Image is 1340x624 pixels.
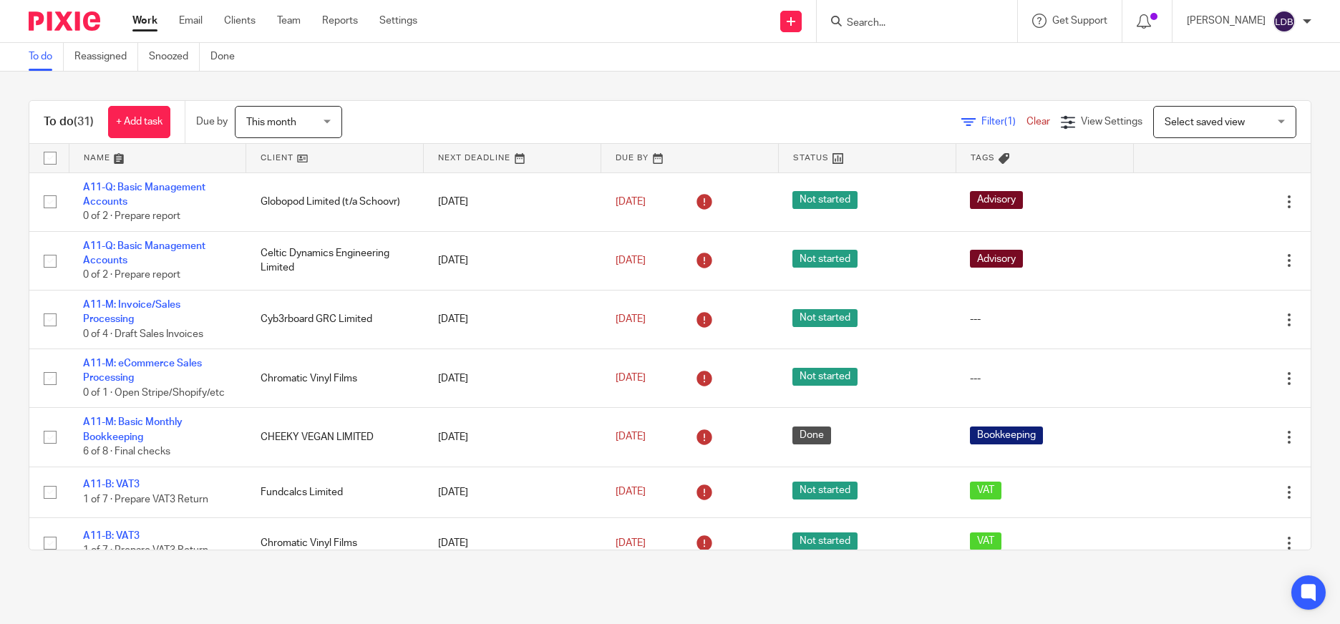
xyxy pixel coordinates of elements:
[83,447,170,457] span: 6 of 8 · Final checks
[29,11,100,31] img: Pixie
[74,116,94,127] span: (31)
[83,479,140,489] a: A11-B: VAT3
[970,250,1023,268] span: Advisory
[424,231,601,290] td: [DATE]
[246,517,424,568] td: Chromatic Vinyl Films
[1052,16,1107,26] span: Get Support
[277,14,301,28] a: Team
[792,482,858,499] span: Not started
[1165,117,1245,127] span: Select saved view
[981,117,1026,127] span: Filter
[83,182,205,207] a: A11-Q: Basic Management Accounts
[1081,117,1142,127] span: View Settings
[792,250,858,268] span: Not started
[83,241,205,265] a: A11-Q: Basic Management Accounts
[196,114,228,129] p: Due by
[83,359,202,383] a: A11-M: eCommerce Sales Processing
[616,255,646,265] span: [DATE]
[246,231,424,290] td: Celtic Dynamics Engineering Limited
[424,408,601,467] td: [DATE]
[1273,10,1296,33] img: svg%3E
[83,300,180,324] a: A11-M: Invoice/Sales Processing
[322,14,358,28] a: Reports
[132,14,157,28] a: Work
[1004,117,1016,127] span: (1)
[971,154,995,162] span: Tags
[83,545,208,555] span: 1 of 7 · Prepare VAT3 Return
[246,349,424,408] td: Chromatic Vinyl Films
[424,467,601,517] td: [DATE]
[792,532,858,550] span: Not started
[845,17,974,30] input: Search
[970,532,1001,550] span: VAT
[44,114,94,130] h1: To do
[179,14,203,28] a: Email
[210,43,246,71] a: Done
[246,117,296,127] span: This month
[792,309,858,327] span: Not started
[970,371,1119,386] div: ---
[616,374,646,384] span: [DATE]
[616,487,646,497] span: [DATE]
[83,417,183,442] a: A11-M: Basic Monthly Bookkeeping
[246,467,424,517] td: Fundcalcs Limited
[616,538,646,548] span: [DATE]
[246,408,424,467] td: CHEEKY VEGAN LIMITED
[1026,117,1050,127] a: Clear
[792,368,858,386] span: Not started
[424,517,601,568] td: [DATE]
[83,270,180,281] span: 0 of 2 · Prepare report
[74,43,138,71] a: Reassigned
[83,531,140,541] a: A11-B: VAT3
[970,482,1001,499] span: VAT
[424,290,601,348] td: [DATE]
[616,432,646,442] span: [DATE]
[83,211,180,221] span: 0 of 2 · Prepare report
[108,106,170,138] a: + Add task
[83,494,208,504] span: 1 of 7 · Prepare VAT3 Return
[29,43,64,71] a: To do
[616,314,646,324] span: [DATE]
[149,43,200,71] a: Snoozed
[616,197,646,207] span: [DATE]
[970,191,1023,209] span: Advisory
[379,14,417,28] a: Settings
[1187,14,1266,28] p: [PERSON_NAME]
[424,172,601,231] td: [DATE]
[246,290,424,348] td: Cyb3rboard GRC Limited
[224,14,256,28] a: Clients
[792,191,858,209] span: Not started
[83,329,203,339] span: 0 of 4 · Draft Sales Invoices
[792,426,831,444] span: Done
[970,312,1119,326] div: ---
[424,349,601,408] td: [DATE]
[246,172,424,231] td: Globopod Limited (t/a Schoovr)
[83,388,225,398] span: 0 of 1 · Open Stripe/Shopify/etc
[970,426,1043,444] span: Bookkeeping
